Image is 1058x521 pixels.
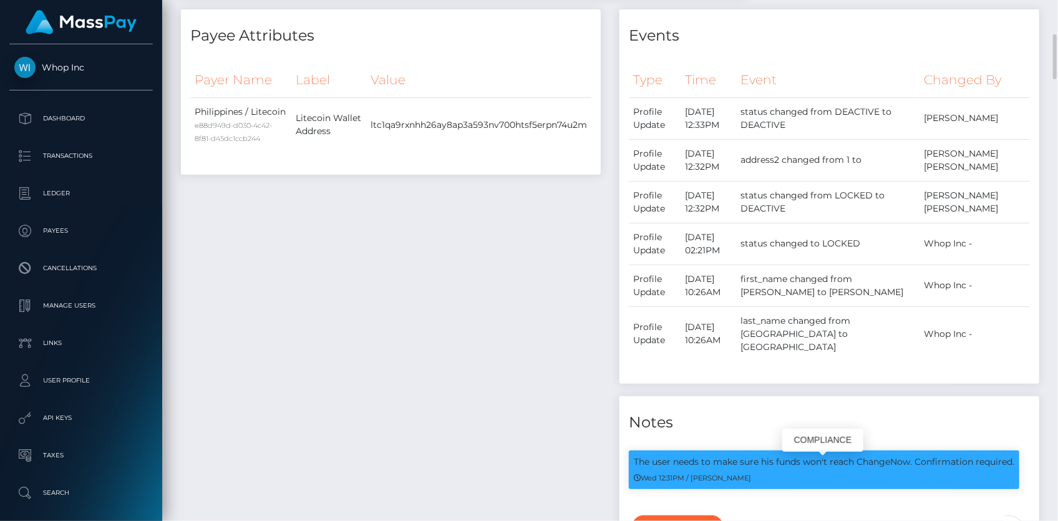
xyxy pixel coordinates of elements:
[9,440,153,471] a: Taxes
[195,121,272,143] small: e88d949d-d030-4c42-8f81-d45dc1ccb244
[920,223,1030,265] td: Whop Inc -
[14,409,148,427] p: API Keys
[736,265,920,306] td: first_name changed from [PERSON_NAME] to [PERSON_NAME]
[9,103,153,134] a: Dashboard
[9,215,153,246] a: Payees
[9,328,153,359] a: Links
[782,429,863,452] div: COMPLIANCE
[190,97,291,152] td: Philippines / Litecoin
[629,63,681,97] th: Type
[920,306,1030,361] td: Whop Inc -
[366,97,591,152] td: ltc1qa9rxnhh26ay8ap3a593nv700htsf5erpn74u2m
[681,223,736,265] td: [DATE] 02:21PM
[920,265,1030,306] td: Whop Inc -
[9,290,153,321] a: Manage Users
[736,63,920,97] th: Event
[190,25,591,47] h4: Payee Attributes
[920,181,1030,223] td: [PERSON_NAME] [PERSON_NAME]
[736,97,920,139] td: status changed from DEACTIVE to DEACTIVE
[629,25,1030,47] h4: Events
[14,57,36,78] img: Whop Inc
[14,446,148,465] p: Taxes
[736,139,920,181] td: address2 changed from 1 to
[629,412,1030,434] h4: Notes
[14,484,148,502] p: Search
[14,147,148,165] p: Transactions
[681,306,736,361] td: [DATE] 10:26AM
[14,184,148,203] p: Ledger
[920,63,1030,97] th: Changed By
[14,259,148,278] p: Cancellations
[681,63,736,97] th: Time
[920,139,1030,181] td: [PERSON_NAME] [PERSON_NAME]
[190,63,291,97] th: Payer Name
[14,109,148,128] p: Dashboard
[920,97,1030,139] td: [PERSON_NAME]
[9,178,153,209] a: Ledger
[629,181,681,223] td: Profile Update
[9,477,153,509] a: Search
[14,334,148,353] p: Links
[9,365,153,396] a: User Profile
[681,97,736,139] td: [DATE] 12:33PM
[26,10,137,34] img: MassPay Logo
[291,97,366,152] td: Litecoin Wallet Address
[9,253,153,284] a: Cancellations
[681,265,736,306] td: [DATE] 10:26AM
[9,140,153,172] a: Transactions
[14,296,148,315] p: Manage Users
[634,474,751,482] small: Wed 12:31PM / [PERSON_NAME]
[736,181,920,223] td: status changed from LOCKED to DEACTIVE
[629,97,681,139] td: Profile Update
[629,139,681,181] td: Profile Update
[14,371,148,390] p: User Profile
[366,63,591,97] th: Value
[14,222,148,240] p: Payees
[736,306,920,361] td: last_name changed from [GEOGRAPHIC_DATA] to [GEOGRAPHIC_DATA]
[736,223,920,265] td: status changed to LOCKED
[634,455,1014,469] p: The user needs to make sure his funds won't reach ChangeNow. Confirmation required.
[629,306,681,361] td: Profile Update
[681,139,736,181] td: [DATE] 12:32PM
[681,181,736,223] td: [DATE] 12:32PM
[629,265,681,306] td: Profile Update
[291,63,366,97] th: Label
[629,223,681,265] td: Profile Update
[9,62,153,73] span: Whop Inc
[9,402,153,434] a: API Keys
